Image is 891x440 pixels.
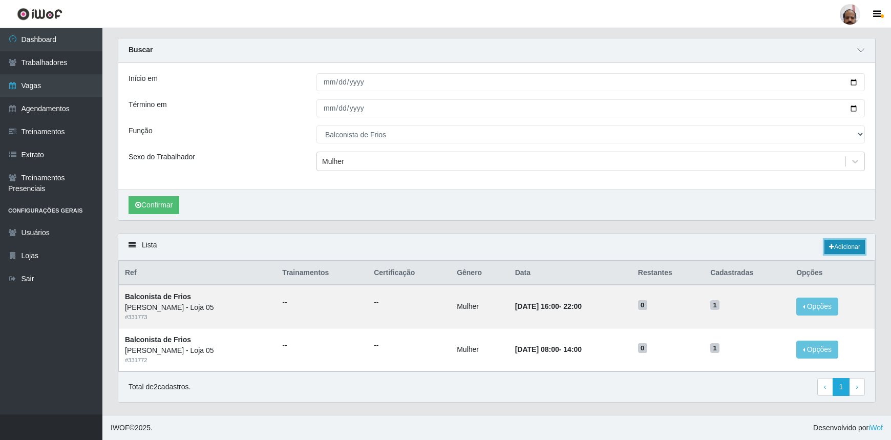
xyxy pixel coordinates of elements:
[796,341,838,359] button: Opções
[824,240,865,254] a: Adicionar
[515,302,559,310] time: [DATE] 16:00
[368,261,451,285] th: Certificação
[129,125,153,136] label: Função
[710,343,719,353] span: 1
[276,261,368,285] th: Trainamentos
[125,313,270,322] div: # 331773
[790,261,875,285] th: Opções
[638,343,647,353] span: 0
[129,99,167,110] label: Término em
[451,328,509,371] td: Mulher
[515,345,559,353] time: [DATE] 08:00
[118,234,875,261] div: Lista
[125,345,270,356] div: [PERSON_NAME] - Loja 05
[129,46,153,54] strong: Buscar
[282,340,362,351] ul: --
[515,345,582,353] strong: -
[125,292,191,301] strong: Balconista de Frios
[374,340,444,351] ul: --
[833,378,850,396] a: 1
[638,300,647,310] span: 0
[322,156,344,167] div: Mulher
[316,99,865,117] input: 00/00/0000
[129,152,195,162] label: Sexo do Trabalhador
[374,297,444,308] ul: --
[710,300,719,310] span: 1
[817,378,865,396] nav: pagination
[282,297,362,308] ul: --
[813,423,883,433] span: Desenvolvido por
[125,336,191,344] strong: Balconista de Frios
[125,302,270,313] div: [PERSON_NAME] - Loja 05
[17,8,62,20] img: CoreUI Logo
[563,345,582,353] time: 14:00
[316,73,865,91] input: 00/00/0000
[509,261,632,285] th: Data
[111,424,130,432] span: IWOF
[632,261,704,285] th: Restantes
[129,73,158,84] label: Início em
[849,378,865,396] a: Next
[129,196,179,214] button: Confirmar
[868,424,883,432] a: iWof
[796,298,838,316] button: Opções
[817,378,833,396] a: Previous
[129,382,190,392] p: Total de 2 cadastros.
[111,423,153,433] span: © 2025 .
[119,261,277,285] th: Ref
[704,261,790,285] th: Cadastradas
[515,302,582,310] strong: -
[451,285,509,328] td: Mulher
[824,383,826,391] span: ‹
[125,356,270,365] div: # 331772
[451,261,509,285] th: Gênero
[563,302,582,310] time: 22:00
[856,383,858,391] span: ›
